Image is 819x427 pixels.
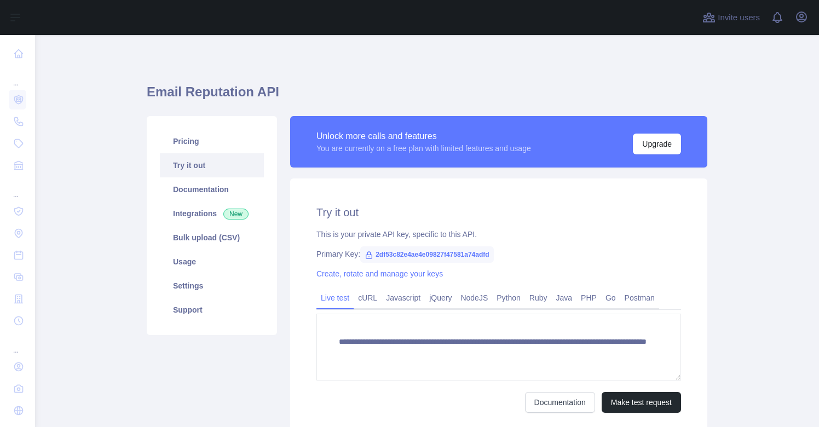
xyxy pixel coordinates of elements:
[525,392,595,413] a: Documentation
[160,129,264,153] a: Pricing
[700,9,762,26] button: Invite users
[316,229,681,240] div: This is your private API key, specific to this API.
[9,333,26,355] div: ...
[160,250,264,274] a: Usage
[360,246,494,263] span: 2df53c82e4ae4e09827f47581a74adfd
[316,205,681,220] h2: Try it out
[620,289,659,307] a: Postman
[316,289,354,307] a: Live test
[316,249,681,259] div: Primary Key:
[382,289,425,307] a: Javascript
[9,66,26,88] div: ...
[316,130,531,143] div: Unlock more calls and features
[316,269,443,278] a: Create, rotate and manage your keys
[425,289,456,307] a: jQuery
[602,392,681,413] button: Make test request
[160,274,264,298] a: Settings
[601,289,620,307] a: Go
[160,153,264,177] a: Try it out
[354,289,382,307] a: cURL
[552,289,577,307] a: Java
[456,289,492,307] a: NodeJS
[525,289,552,307] a: Ruby
[160,298,264,322] a: Support
[223,209,249,220] span: New
[316,143,531,154] div: You are currently on a free plan with limited features and usage
[147,83,707,109] h1: Email Reputation API
[160,177,264,201] a: Documentation
[718,11,760,24] span: Invite users
[9,177,26,199] div: ...
[492,289,525,307] a: Python
[633,134,681,154] button: Upgrade
[160,201,264,226] a: Integrations New
[576,289,601,307] a: PHP
[160,226,264,250] a: Bulk upload (CSV)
